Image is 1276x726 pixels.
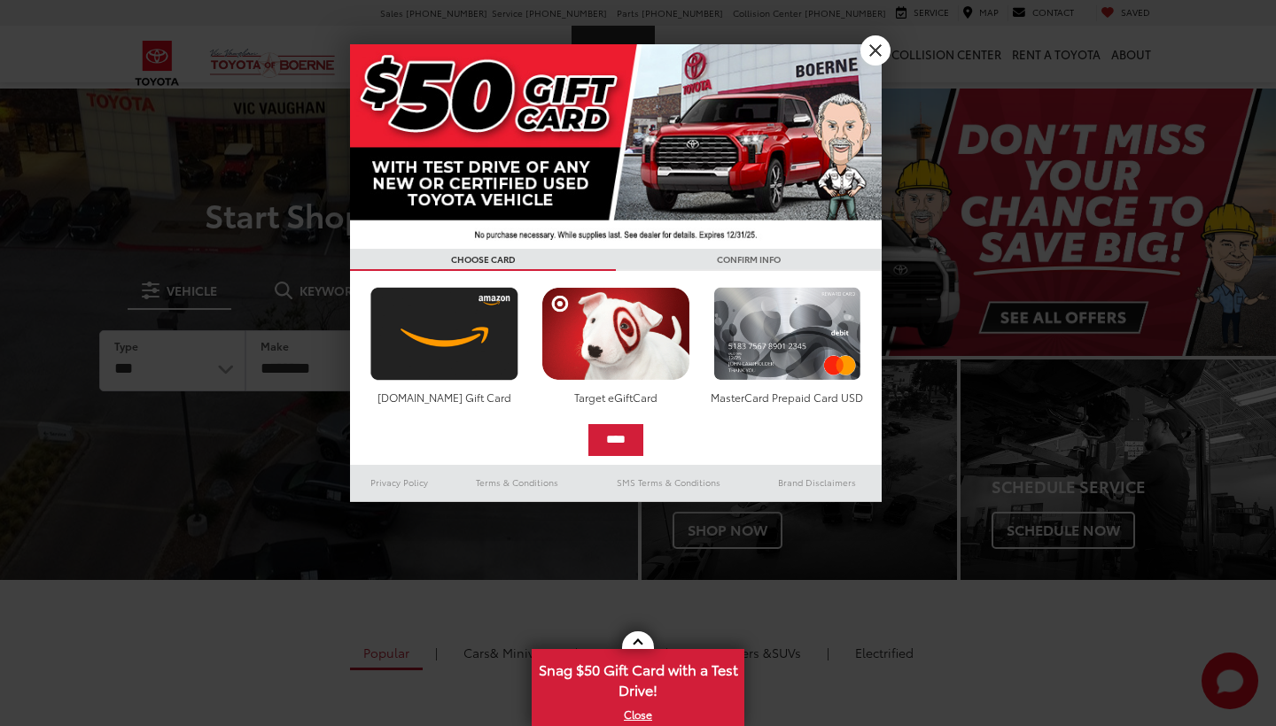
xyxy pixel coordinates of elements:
[350,249,616,271] h3: CHOOSE CARD
[449,472,585,493] a: Terms & Conditions
[350,44,882,249] img: 42635_top_851395.jpg
[537,287,694,381] img: targetcard.png
[709,390,866,405] div: MasterCard Prepaid Card USD
[709,287,866,381] img: mastercard.png
[350,472,449,493] a: Privacy Policy
[585,472,752,493] a: SMS Terms & Conditions
[366,390,523,405] div: [DOMAIN_NAME] Gift Card
[752,472,882,493] a: Brand Disclaimers
[366,287,523,381] img: amazoncard.png
[537,390,694,405] div: Target eGiftCard
[533,651,743,705] span: Snag $50 Gift Card with a Test Drive!
[616,249,882,271] h3: CONFIRM INFO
